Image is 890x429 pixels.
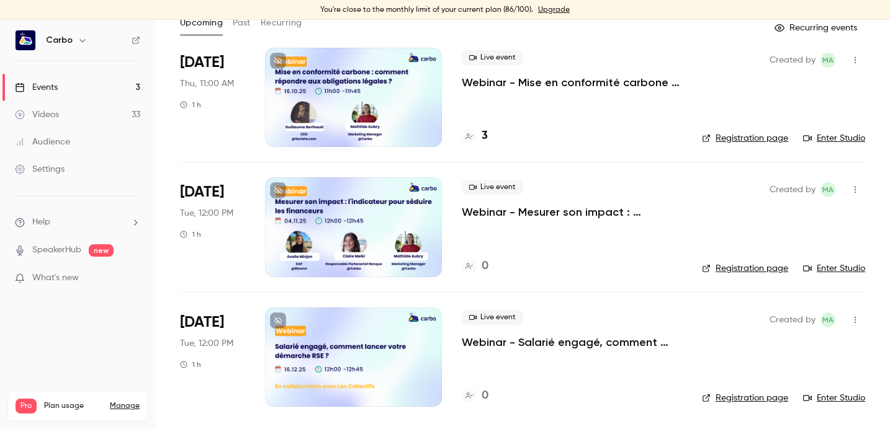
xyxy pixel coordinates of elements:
span: Pro [16,399,37,414]
h4: 3 [482,128,488,144]
a: 0 [462,387,488,404]
span: Live event [462,180,523,195]
span: new [89,244,114,257]
button: Upcoming [180,13,223,33]
span: Created by [770,53,816,68]
a: Enter Studio [803,132,865,144]
span: [DATE] [180,53,224,73]
span: Plan usage [44,401,102,411]
a: Enter Studio [803,262,865,275]
span: Live event [462,50,523,65]
h4: 0 [482,387,488,404]
h6: Carbo [46,34,73,46]
div: Events [15,81,58,94]
span: Mathilde Aubry [820,312,835,327]
button: Recurring events [769,18,865,38]
div: Dec 16 Tue, 12:00 PM (Europe/Paris) [180,307,245,407]
a: Enter Studio [803,392,865,404]
span: Mathilde Aubry [820,53,835,68]
span: Thu, 11:00 AM [180,77,234,90]
a: Upgrade [538,5,570,15]
div: 1 h [180,360,201,369]
a: Registration page [702,392,788,404]
li: help-dropdown-opener [15,216,140,229]
div: Nov 4 Tue, 12:00 PM (Europe/Paris) [180,177,245,276]
a: Webinar - Mise en conformité carbone : comment répondre aux obligations légales en 2025 ? [462,75,682,90]
span: [DATE] [180,182,224,202]
a: 3 [462,128,488,144]
a: Registration page [702,262,788,275]
a: SpeakerHub [32,244,81,257]
a: Webinar - Salarié engagé, comment lancer votre démarche RSE ? [462,335,682,350]
span: Tue, 12:00 PM [180,337,233,350]
span: MA [822,182,834,197]
img: Carbo [16,30,35,50]
a: Manage [110,401,140,411]
span: Tue, 12:00 PM [180,207,233,219]
a: 0 [462,258,488,275]
span: [DATE] [180,312,224,332]
span: MA [822,312,834,327]
a: Registration page [702,132,788,144]
button: Recurring [261,13,302,33]
a: Webinar - Mesurer son impact : l'indicateur pour séduire les financeurs [462,205,682,219]
span: Help [32,216,50,229]
span: Mathilde Aubry [820,182,835,197]
h4: 0 [482,258,488,275]
div: 1 h [180,100,201,110]
span: MA [822,53,834,68]
span: Created by [770,182,816,197]
button: Past [233,13,251,33]
div: Videos [15,108,59,121]
div: Audience [15,136,70,148]
div: Settings [15,163,65,175]
span: Live event [462,310,523,325]
iframe: Noticeable Trigger [125,273,140,284]
div: Oct 16 Thu, 11:00 AM (Europe/Paris) [180,48,245,147]
span: Created by [770,312,816,327]
span: What's new [32,272,79,285]
div: 1 h [180,229,201,239]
